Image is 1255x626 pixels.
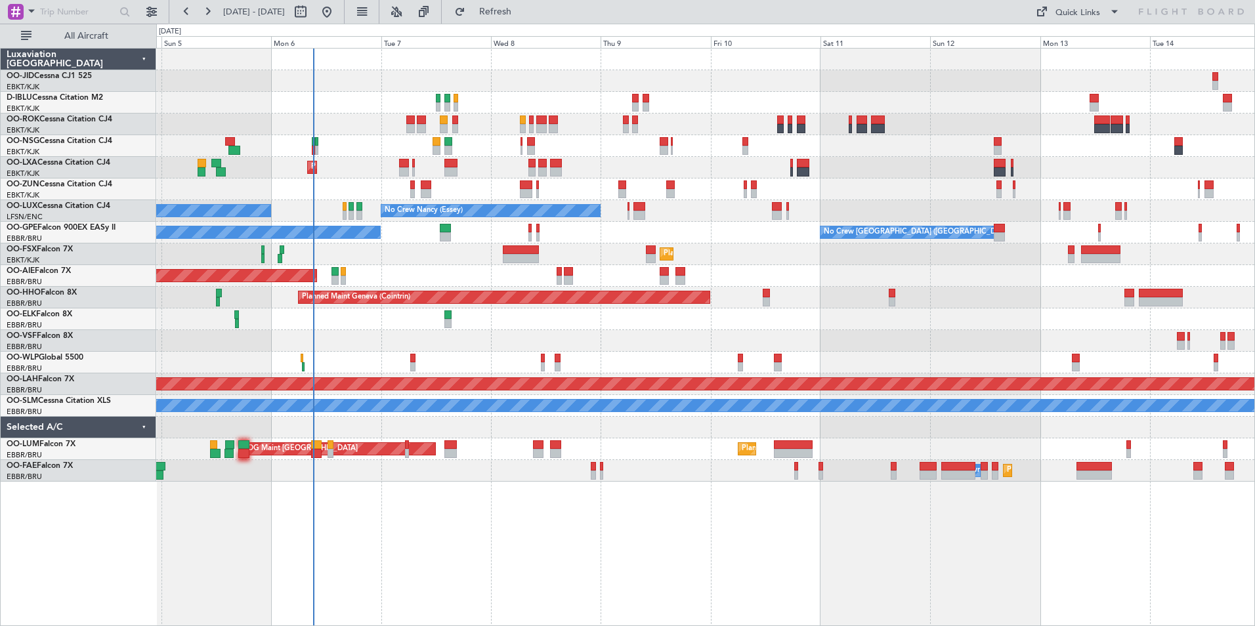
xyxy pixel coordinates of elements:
[7,212,43,222] a: LFSN/ENC
[7,277,42,287] a: EBBR/BRU
[7,332,73,340] a: OO-VSFFalcon 8X
[7,255,39,265] a: EBKT/KJK
[7,180,39,188] span: OO-ZUN
[7,267,35,275] span: OO-AIE
[7,245,73,253] a: OO-FSXFalcon 7X
[271,36,381,48] div: Mon 6
[7,342,42,352] a: EBBR/BRU
[159,26,181,37] div: [DATE]
[7,137,39,145] span: OO-NSG
[1007,461,1122,480] div: Planned Maint Melsbroek Air Base
[7,159,110,167] a: OO-LXACessna Citation CJ4
[7,310,72,318] a: OO-ELKFalcon 8X
[7,137,112,145] a: OO-NSGCessna Citation CJ4
[7,354,39,362] span: OO-WLP
[1040,36,1150,48] div: Mon 13
[7,332,37,340] span: OO-VSF
[7,364,42,373] a: EBBR/BRU
[34,31,138,41] span: All Aircraft
[7,397,38,405] span: OO-SLM
[448,1,527,22] button: Refresh
[7,299,42,308] a: EBBR/BRU
[7,159,37,167] span: OO-LXA
[711,36,820,48] div: Fri 10
[7,245,37,253] span: OO-FSX
[7,310,36,318] span: OO-ELK
[40,2,116,22] input: Trip Number
[7,82,39,92] a: EBKT/KJK
[7,440,75,448] a: OO-LUMFalcon 7X
[930,36,1040,48] div: Sun 12
[7,407,42,417] a: EBBR/BRU
[7,125,39,135] a: EBKT/KJK
[742,439,979,459] div: Planned Maint [GEOGRAPHIC_DATA] ([GEOGRAPHIC_DATA] National)
[7,72,34,80] span: OO-JID
[7,180,112,188] a: OO-ZUNCessna Citation CJ4
[7,147,39,157] a: EBKT/KJK
[601,36,710,48] div: Thu 9
[824,222,1044,242] div: No Crew [GEOGRAPHIC_DATA] ([GEOGRAPHIC_DATA] National)
[7,224,116,232] a: OO-GPEFalcon 900EX EASy II
[7,224,37,232] span: OO-GPE
[1029,1,1126,22] button: Quick Links
[7,72,92,80] a: OO-JIDCessna CJ1 525
[7,115,112,123] a: OO-ROKCessna Citation CJ4
[7,289,41,297] span: OO-HHO
[7,320,42,330] a: EBBR/BRU
[302,287,410,307] div: Planned Maint Geneva (Cointrin)
[7,234,42,243] a: EBBR/BRU
[385,201,463,220] div: No Crew Nancy (Essey)
[664,244,817,264] div: Planned Maint Kortrijk-[GEOGRAPHIC_DATA]
[223,6,285,18] span: [DATE] - [DATE]
[7,115,39,123] span: OO-ROK
[7,472,42,482] a: EBBR/BRU
[381,36,491,48] div: Tue 7
[7,169,39,178] a: EBKT/KJK
[7,462,73,470] a: OO-FAEFalcon 7X
[7,202,110,210] a: OO-LUXCessna Citation CJ4
[468,7,523,16] span: Refresh
[7,375,74,383] a: OO-LAHFalcon 7X
[820,36,930,48] div: Sat 11
[7,190,39,200] a: EBKT/KJK
[14,26,142,47] button: All Aircraft
[7,397,111,405] a: OO-SLMCessna Citation XLS
[7,202,37,210] span: OO-LUX
[491,36,601,48] div: Wed 8
[7,385,42,395] a: EBBR/BRU
[7,375,38,383] span: OO-LAH
[7,354,83,362] a: OO-WLPGlobal 5500
[1055,7,1100,20] div: Quick Links
[161,36,271,48] div: Sun 5
[7,289,77,297] a: OO-HHOFalcon 8X
[7,104,39,114] a: EBKT/KJK
[242,439,358,459] div: AOG Maint [GEOGRAPHIC_DATA]
[311,157,464,177] div: Planned Maint Kortrijk-[GEOGRAPHIC_DATA]
[7,94,103,102] a: D-IBLUCessna Citation M2
[7,267,71,275] a: OO-AIEFalcon 7X
[7,94,32,102] span: D-IBLU
[7,440,39,448] span: OO-LUM
[7,450,42,460] a: EBBR/BRU
[7,462,37,470] span: OO-FAE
